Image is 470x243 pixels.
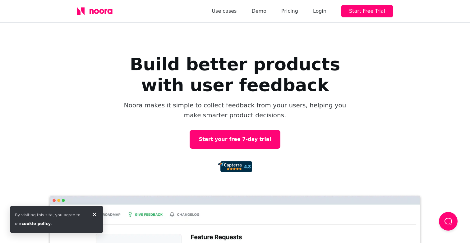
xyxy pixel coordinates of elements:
button: Load Chat [439,212,458,231]
a: Demo [251,7,266,16]
div: By visiting this site, you agree to our . [15,211,86,228]
h1: Build better products with user feedback [111,54,359,95]
a: Pricing [281,7,298,16]
a: Use cases [212,7,237,16]
img: 92d72d4f0927c2c8b0462b8c7b01ca97.png [218,161,252,172]
p: Noora makes it simple to collect feedback from your users, helping you make smarter product decis... [123,100,347,120]
button: Start Free Trial [341,5,393,17]
a: cookie policy [21,221,51,226]
a: Start your free 7-day trial [190,130,280,149]
div: Login [313,7,326,16]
